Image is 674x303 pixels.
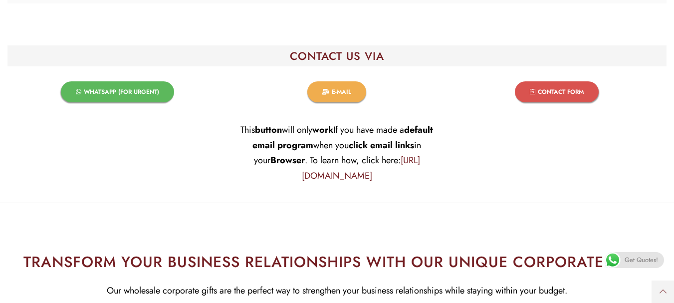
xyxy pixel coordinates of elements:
[625,252,658,268] span: Get Quotes!
[84,89,159,95] span: WHATSAPP (FOR URGENT)​
[7,283,667,299] p: Our wholesale corporate gifts are the perfect way to strengthen your business relationships while...
[255,123,282,136] strong: button
[252,123,433,152] strong: default email program
[307,81,366,102] a: E-MAIL​
[312,123,333,136] strong: work
[12,50,662,61] h2: CONTACT US VIA
[7,251,667,273] h2: TRANSFORM YOUR BUSINESS RELATIONSHIPS WITH OUR UNIQUE CORPORATE GIFTS
[538,89,584,95] span: CONTACT FORM​
[232,122,442,184] p: This will only If you have made a when you in your . To learn how, click here:
[270,154,305,167] strong: Browser
[349,139,414,152] strong: click email links
[332,89,351,95] span: E-MAIL​
[515,81,599,102] a: CONTACT FORM​
[61,81,174,102] a: WHATSAPP (FOR URGENT)​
